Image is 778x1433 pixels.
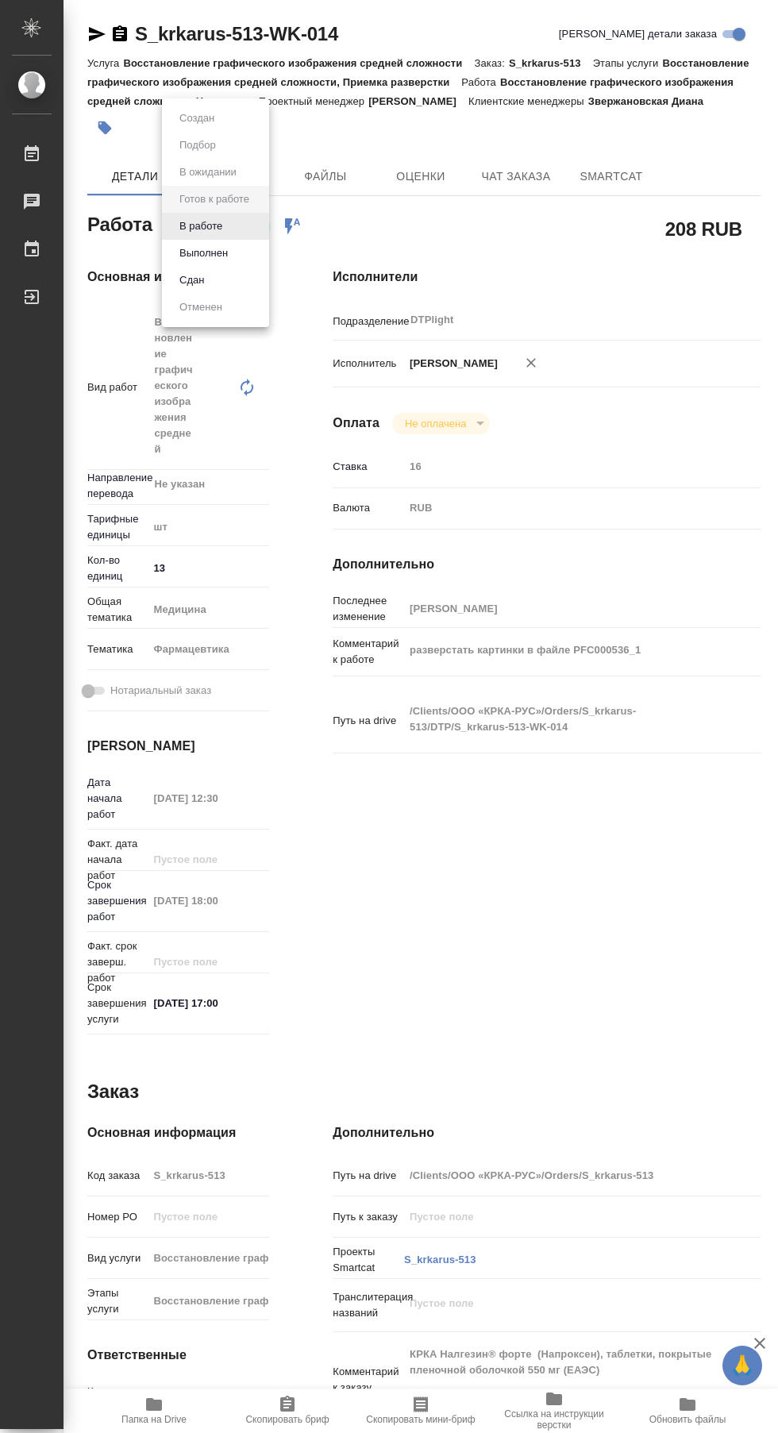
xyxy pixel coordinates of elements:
button: Подбор [175,137,221,154]
button: Готов к работе [175,191,254,208]
button: В работе [175,218,227,235]
button: В ожидании [175,164,241,181]
button: Создан [175,110,219,127]
button: Выполнен [175,245,233,262]
button: Отменен [175,299,227,316]
button: Сдан [175,272,209,289]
